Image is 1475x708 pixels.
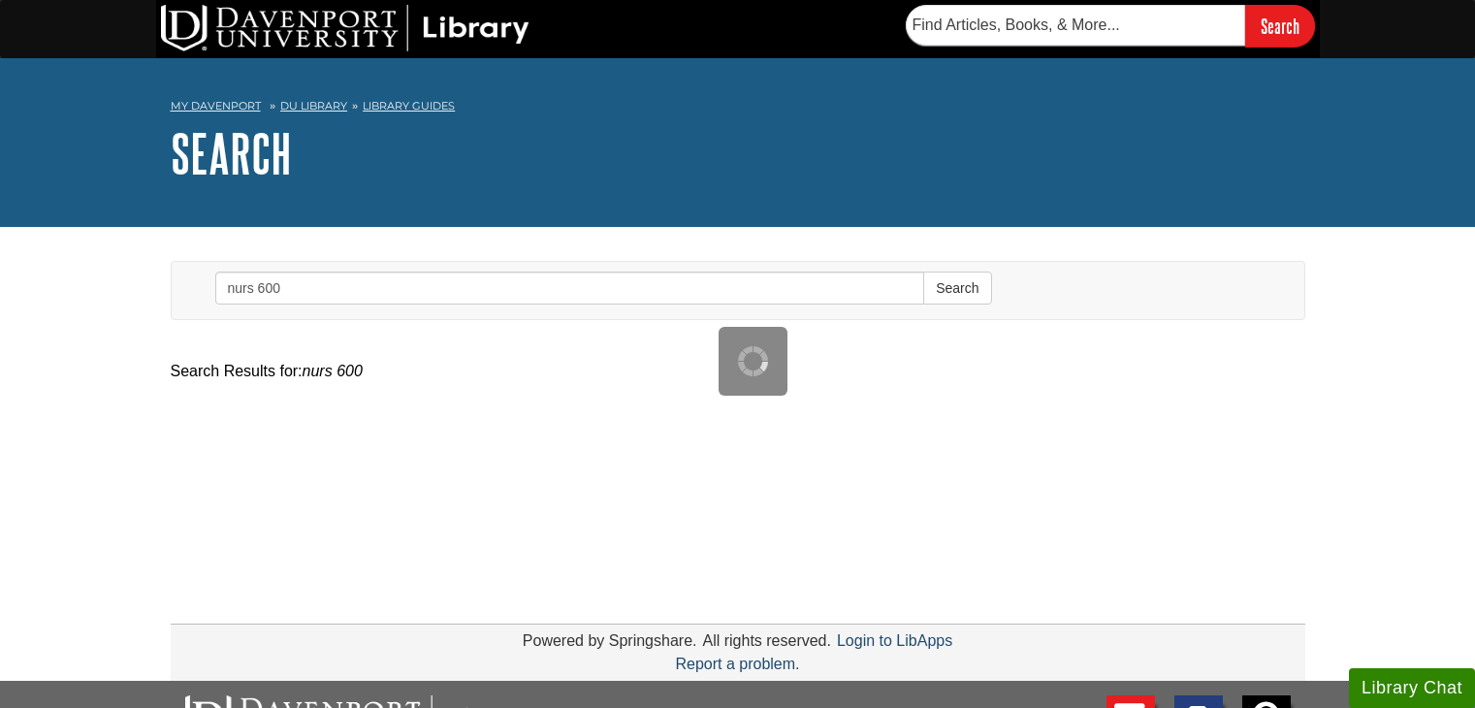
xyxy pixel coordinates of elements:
[171,124,1305,182] h1: Search
[1349,668,1475,708] button: Library Chat
[738,346,768,376] img: Working...
[161,5,529,51] img: DU Library
[171,98,261,114] a: My Davenport
[520,632,700,649] div: Powered by Springshare.
[171,93,1305,124] nav: breadcrumb
[699,632,834,649] div: All rights reserved.
[171,360,1305,383] div: Search Results for:
[675,656,799,672] a: Report a problem.
[363,99,455,113] a: Library Guides
[303,363,363,379] em: nurs 600
[280,99,347,113] a: DU Library
[215,272,925,305] input: Enter Search Words
[923,272,991,305] button: Search
[1245,5,1315,47] input: Search
[837,632,952,649] a: Login to LibApps
[906,5,1315,47] form: Searches DU Library's articles, books, and more
[906,5,1245,46] input: Find Articles, Books, & More...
